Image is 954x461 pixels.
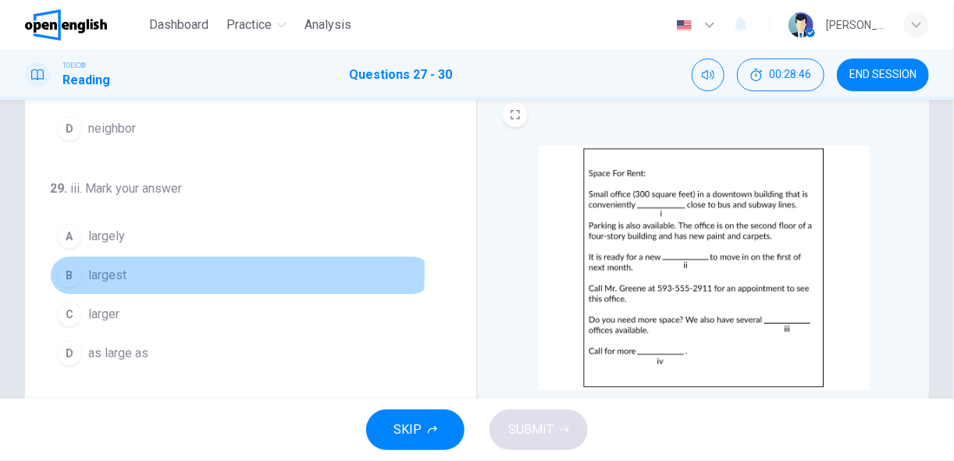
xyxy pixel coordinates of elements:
[50,256,433,295] button: Blargest
[675,20,694,31] img: en
[57,116,82,141] div: D
[50,181,67,196] span: 29 .
[305,16,352,34] span: Analysis
[88,266,126,285] span: largest
[769,69,811,81] span: 00:28:46
[366,410,465,450] button: SKIP
[658,393,750,415] button: CLICK TO ZOOM
[50,295,433,334] button: Clarger
[221,11,293,39] button: Practice
[88,227,125,246] span: largely
[692,59,724,91] div: Mute
[70,181,182,196] span: iii. Mark your answer
[57,341,82,366] div: D
[50,217,433,256] button: Alargely
[737,59,824,91] div: Hide
[503,102,528,127] button: EXPAND
[50,334,433,373] button: Das large as
[25,9,143,41] a: OpenEnglish logo
[299,11,358,39] button: Analysis
[57,302,82,327] div: C
[88,119,136,138] span: neighbor
[50,109,433,148] button: Dneighbor
[149,16,208,34] span: Dashboard
[350,66,453,84] h1: Questions 27 - 30
[62,60,86,71] span: TOEIC®
[57,224,82,249] div: A
[837,59,929,91] button: END SESSION
[143,11,215,39] button: Dashboard
[393,419,422,441] span: SKIP
[737,59,824,91] button: 00:28:46
[826,16,885,34] div: [PERSON_NAME]
[57,263,82,288] div: B
[88,344,148,363] span: as large as
[62,71,110,90] h1: Reading
[227,16,272,34] span: Practice
[539,146,870,390] img: undefined
[88,305,119,324] span: larger
[25,9,107,41] img: OpenEnglish logo
[788,12,813,37] img: Profile picture
[849,69,917,81] span: END SESSION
